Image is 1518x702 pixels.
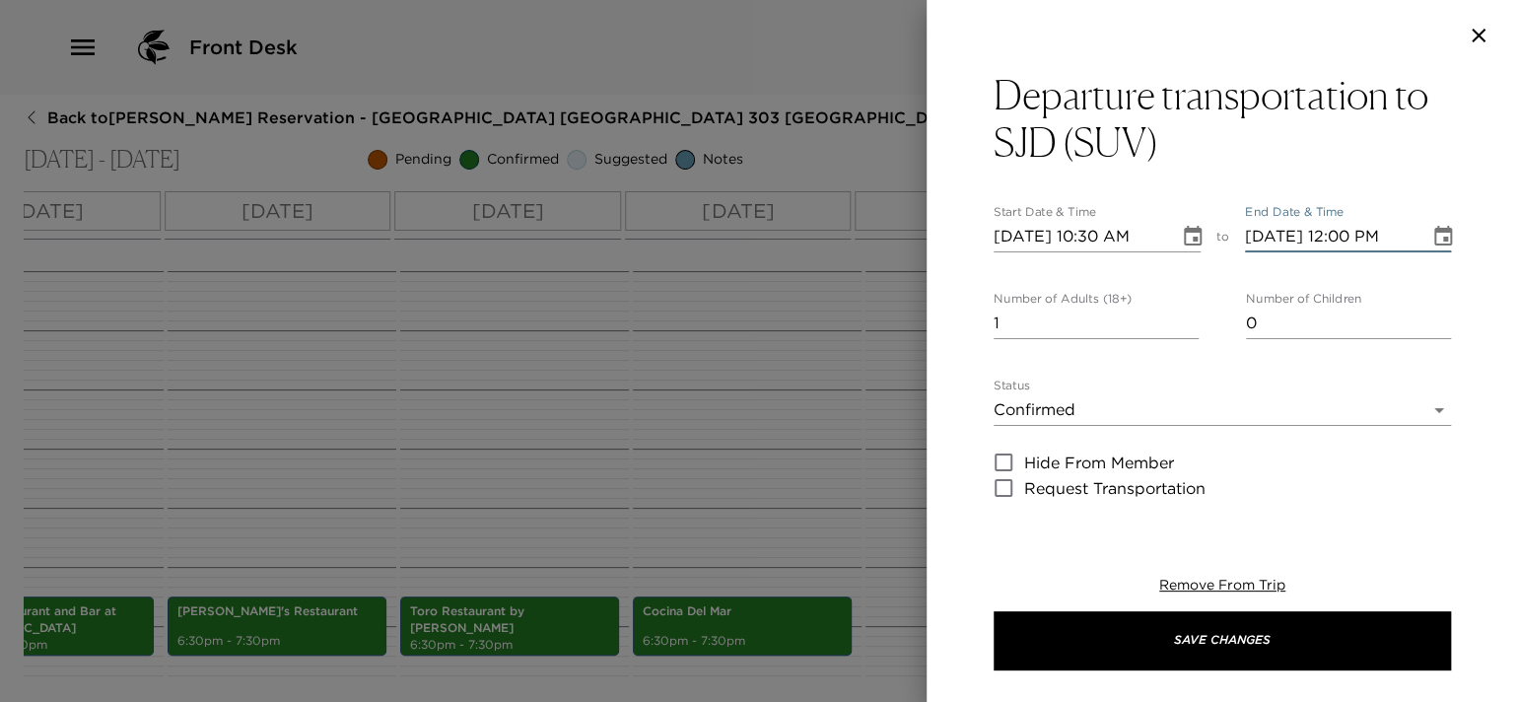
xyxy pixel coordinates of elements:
input: MM/DD/YYYY hh:mm aa [1245,221,1416,252]
button: Save Changes [994,611,1451,670]
label: Start Date & Time [994,204,1096,221]
div: Confirmed [994,394,1451,426]
span: Request Transportation [1024,476,1206,500]
span: to [1216,229,1229,252]
label: End Date & Time [1245,204,1344,221]
label: Number of Adults (18+) [994,291,1132,308]
input: MM/DD/YYYY hh:mm aa [994,221,1165,252]
label: Number of Children [1246,291,1361,308]
button: Choose date, selected date is Oct 19, 2025 [1423,217,1463,256]
button: Choose date, selected date is Oct 19, 2025 [1173,217,1212,256]
label: Status [994,378,1030,394]
span: Hide From Member [1024,451,1174,474]
span: Remove From Trip [1159,576,1285,594]
button: Remove From Trip [1159,576,1285,596]
button: Departure transportation to SJD (SUV) [994,71,1451,166]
